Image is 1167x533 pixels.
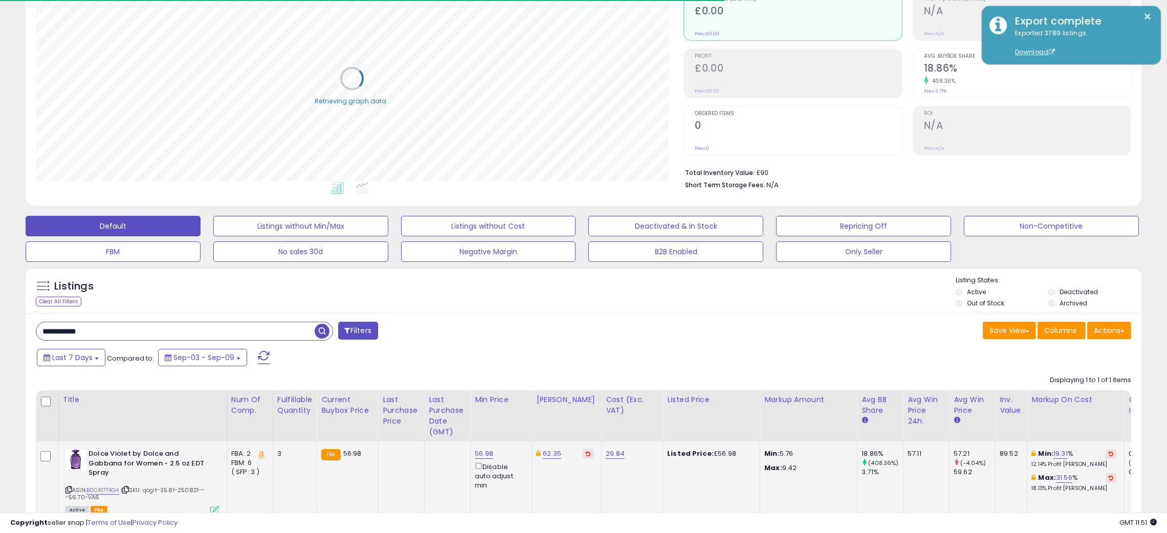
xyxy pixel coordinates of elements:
label: Active [967,287,986,296]
b: Dolce Violet by Dolce and Gabbana for Women - 2.5 oz EDT Spray [89,449,213,480]
button: × [1144,10,1152,23]
p: 5.76 [764,449,849,458]
button: Repricing Off [776,216,951,236]
small: FBA [321,449,340,460]
div: Inv. value [1000,394,1023,416]
span: Compared to: [107,353,154,363]
p: Listing States: [956,276,1141,285]
small: (0%) [1129,459,1143,467]
div: 3.71% [862,468,903,477]
a: 62.35 [543,449,561,459]
div: Retrieving graph data.. [315,96,389,105]
div: Displaying 1 to 1 of 1 items [1050,375,1131,385]
div: FBM: 6 [231,458,265,468]
h2: N/A [924,5,1131,19]
div: % [1031,449,1116,468]
div: FBA: 2 [231,449,265,458]
span: 56.98 [343,449,362,458]
h2: N/A [924,120,1131,134]
div: [PERSON_NAME] [536,394,597,405]
label: Deactivated [1060,287,1098,296]
span: Columns [1044,325,1076,336]
div: Markup Amount [764,394,853,405]
button: Sep-03 - Sep-09 [158,349,247,366]
div: Last Purchase Date (GMT) [429,394,466,437]
div: % [1031,473,1116,492]
strong: Min: [764,449,780,458]
h2: 18.86% [924,62,1131,76]
small: Prev: 0 [695,145,709,151]
button: Last 7 Days [37,349,105,366]
button: Filters [338,322,378,340]
button: Actions [1087,322,1131,339]
small: Avg BB Share. [862,416,868,425]
button: Only Seller [776,241,951,262]
span: | SKU: qogit-35.81-250821---56.70-VA6 [65,486,205,501]
img: 41mrgqZ8GtL._SL40_.jpg [65,449,86,470]
span: Profit [695,54,901,59]
div: Avg Win Price 24h. [908,394,945,427]
button: Listings without Cost [401,216,576,236]
small: Prev: N/A [924,145,944,151]
button: B2B Enabled [588,241,763,262]
span: Sep-03 - Sep-09 [173,352,234,363]
p: 9.42 [764,463,849,473]
span: All listings currently available for purchase on Amazon [65,506,89,515]
span: N/A [766,180,779,190]
b: Max: [1039,473,1056,482]
a: Privacy Policy [133,518,178,527]
a: Terms of Use [87,518,131,527]
div: Listed Price [667,394,756,405]
li: £90 [685,166,1124,178]
div: 3 [277,449,309,458]
div: ( SFP: 3 ) [231,468,265,477]
b: Listed Price: [667,449,714,458]
h2: £0.00 [695,62,901,76]
div: Ordered Items [1129,394,1166,416]
div: Num of Comp. [231,394,269,416]
div: 89.52 [1000,449,1019,458]
a: 19.31 [1053,449,1068,459]
div: Avg Win Price [954,394,991,416]
div: 57.11 [908,449,941,458]
a: 29.84 [606,449,625,459]
small: (-4.04%) [960,459,986,467]
span: FBA [91,506,108,515]
th: The percentage added to the cost of goods (COGS) that forms the calculator for Min & Max prices. [1027,390,1125,441]
div: Current Buybox Price [321,394,374,416]
div: 18.86% [862,449,903,458]
a: 31.56 [1056,473,1072,483]
div: Title [63,394,223,405]
a: Download [1015,48,1055,56]
h2: 0 [695,120,901,134]
div: Cost (Exc. VAT) [606,394,658,416]
button: Save View [983,322,1036,339]
div: Min Price [475,394,527,405]
button: Default [26,216,201,236]
strong: Copyright [10,518,48,527]
div: Exported 3789 listings. [1007,29,1153,57]
button: Listings without Min/Max [213,216,388,236]
div: 59.62 [954,468,995,477]
b: Short Term Storage Fees: [685,181,765,189]
div: Last Purchase Price [383,394,420,427]
small: Prev: £0.00 [695,88,719,94]
label: Archived [1060,299,1087,307]
h5: Listings [54,279,94,294]
div: Markup on Cost [1031,394,1120,405]
small: 408.36% [929,77,956,85]
b: Total Inventory Value: [685,168,755,177]
b: Min: [1039,449,1054,458]
strong: Max: [764,463,782,473]
span: Ordered Items [695,111,901,117]
p: 12.14% Profit [PERSON_NAME] [1031,461,1116,468]
button: FBM [26,241,201,262]
label: Out of Stock [967,299,1004,307]
button: Negative Margin [401,241,576,262]
div: seller snap | | [10,518,178,528]
h2: £0.00 [695,5,901,19]
small: Avg Win Price. [954,416,960,425]
div: 57.21 [954,449,995,458]
button: Non-Competitive [964,216,1139,236]
a: 56.98 [475,449,493,459]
